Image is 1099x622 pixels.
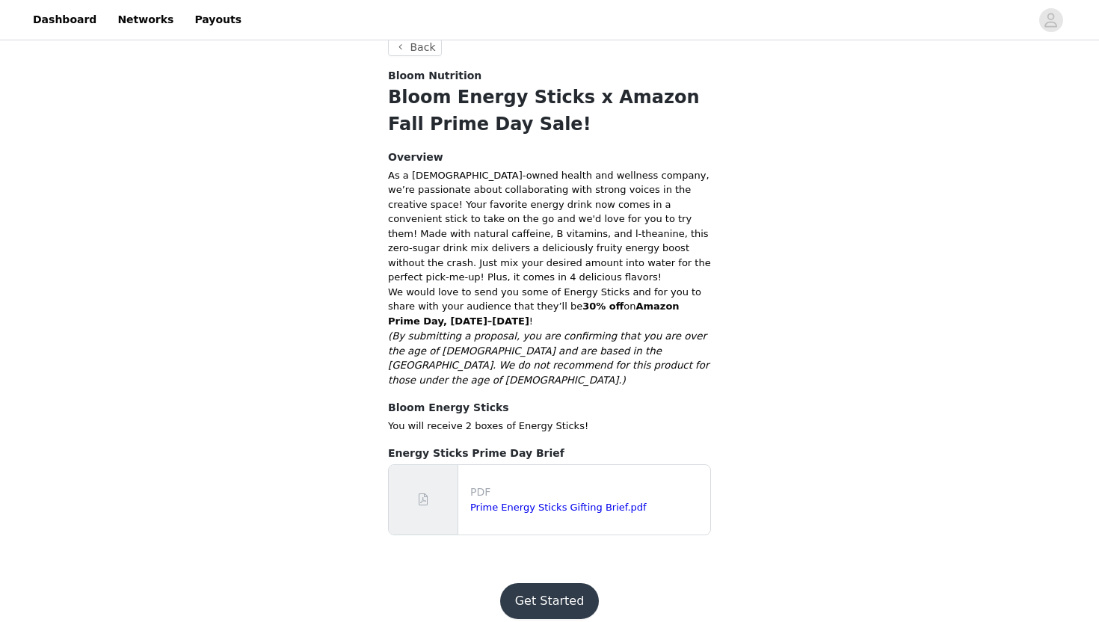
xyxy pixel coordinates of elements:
span: Bloom Nutrition [388,68,481,84]
a: Networks [108,3,182,37]
button: Get Started [500,583,600,619]
p: PDF [470,484,704,500]
p: You will receive 2 boxes of Energy Sticks! [388,419,711,434]
a: Payouts [185,3,250,37]
h4: Energy Sticks Prime Day Brief [388,446,711,461]
h4: Overview [388,150,711,165]
span: (By submitting a proposal, you are confirming that you are over the age of [DEMOGRAPHIC_DATA] and... [388,330,709,387]
strong: 30% off [582,301,624,312]
div: avatar [1044,8,1058,32]
h1: Bloom Energy Sticks x Amazon Fall Prime Day Sale! [388,84,711,138]
button: Back [388,38,442,56]
p: As a [DEMOGRAPHIC_DATA]-owned health and wellness company, we’re passionate about collaborating w... [388,168,711,285]
a: Dashboard [24,3,105,37]
p: We would love to send you some of Energy Sticks and for you to share with your audience that they... [388,285,711,329]
h4: Bloom Energy Sticks [388,400,711,416]
a: Prime Energy Sticks Gifting Brief.pdf [470,502,647,513]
